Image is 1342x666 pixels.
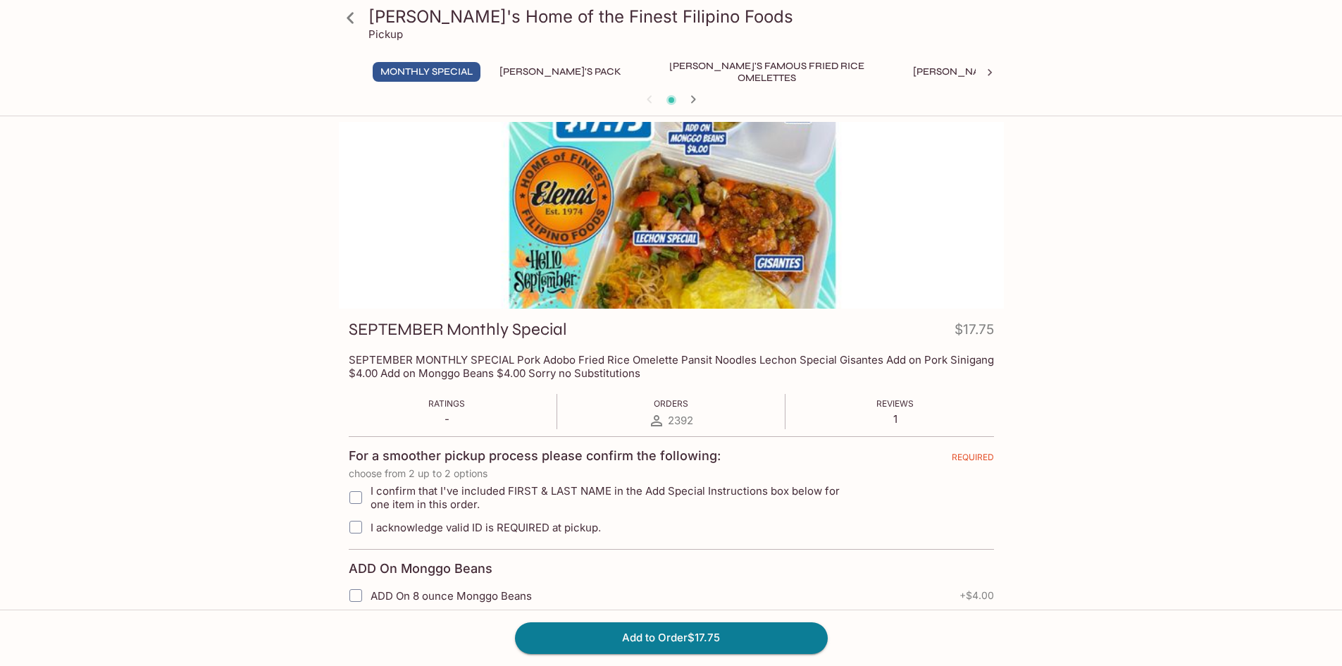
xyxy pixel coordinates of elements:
div: SEPTEMBER Monthly Special [339,122,1004,309]
h4: $17.75 [955,319,994,346]
button: [PERSON_NAME]'s Famous Fried Rice Omelettes [640,62,894,82]
span: Ratings [428,398,465,409]
h4: ADD On Monggo Beans [349,561,492,576]
span: I confirm that I've included FIRST & LAST NAME in the Add Special Instructions box below for one ... [371,484,859,511]
button: Add to Order$17.75 [515,622,828,653]
h4: For a smoother pickup process please confirm the following: [349,448,721,464]
button: Monthly Special [373,62,480,82]
span: 2392 [668,414,693,427]
span: REQUIRED [952,452,994,468]
button: [PERSON_NAME]'s Pack [492,62,629,82]
h3: [PERSON_NAME]'s Home of the Finest Filipino Foods [368,6,998,27]
span: Reviews [876,398,914,409]
p: choose from 2 up to 2 options [349,468,994,479]
p: Pickup [368,27,403,41]
p: 1 [876,412,914,426]
h3: SEPTEMBER Monthly Special [349,319,567,340]
span: ADD On 8 ounce Monggo Beans [371,589,532,603]
span: + $4.00 [959,590,994,601]
p: - [428,412,465,426]
p: SEPTEMBER MONTHLY SPECIAL Pork Adobo Fried Rice Omelette Pansit Noodles Lechon Special Gisantes A... [349,353,994,380]
span: I acknowledge valid ID is REQUIRED at pickup. [371,521,601,534]
span: Orders [654,398,688,409]
button: [PERSON_NAME]'s Mixed Plates [905,62,1085,82]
